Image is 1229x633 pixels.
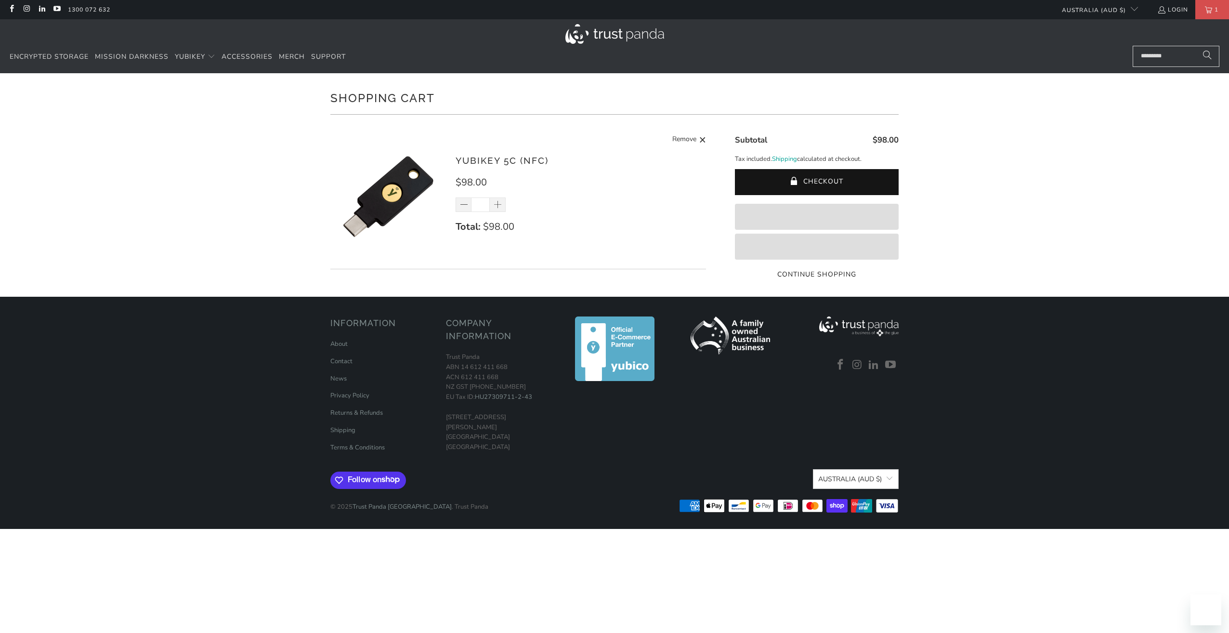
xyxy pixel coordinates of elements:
a: Mission Darkness [95,46,169,68]
span: Accessories [222,52,273,61]
span: Subtotal [735,134,767,145]
a: Remove [672,134,706,146]
span: Encrypted Storage [10,52,89,61]
strong: Total: [456,220,481,233]
a: Continue Shopping [735,269,899,280]
span: $98.00 [483,220,514,233]
a: Trust Panda Australia on Instagram [22,6,30,13]
a: Returns & Refunds [330,409,383,417]
a: News [330,374,347,383]
a: Contact [330,357,353,366]
button: Australia (AUD $) [813,469,899,489]
summary: YubiKey [175,46,215,68]
a: Shipping [772,154,797,164]
a: Trust Panda Australia on Instagram [850,359,864,371]
a: Trust Panda Australia on Facebook [833,359,848,371]
nav: Translation missing: en.navigation.header.main_nav [10,46,346,68]
img: YubiKey 5C (NFC) [330,139,446,254]
input: Search... [1133,46,1219,67]
p: © 2025 . Trust Panda [330,492,488,512]
iframe: Button to launch messaging window [1190,594,1221,625]
p: Trust Panda ABN 14 612 411 668 ACN 612 411 668 NZ GST [PHONE_NUMBER] EU Tax ID: [STREET_ADDRESS][... [446,352,552,452]
a: Merch [279,46,305,68]
a: Trust Panda Australia on LinkedIn [867,359,881,371]
a: Encrypted Storage [10,46,89,68]
a: About [330,340,348,348]
a: Trust Panda Australia on LinkedIn [38,6,46,13]
a: Accessories [222,46,273,68]
a: Terms & Conditions [330,443,385,452]
p: Tax included. calculated at checkout. [735,154,899,164]
span: Support [311,52,346,61]
img: Trust Panda Australia [565,24,664,44]
span: $98.00 [873,134,899,145]
button: Checkout [735,169,899,195]
a: Trust Panda Australia on YouTube [52,6,61,13]
a: Trust Panda Australia on YouTube [883,359,898,371]
a: Login [1157,4,1188,15]
a: 1300 072 632 [68,4,110,15]
a: Support [311,46,346,68]
h1: Shopping Cart [330,88,899,107]
a: Shipping [330,426,355,435]
button: Search [1195,46,1219,67]
a: YubiKey 5C (NFC) [456,155,549,166]
span: Merch [279,52,305,61]
span: Mission Darkness [95,52,169,61]
a: Privacy Policy [330,391,369,400]
a: Trust Panda Australia on Facebook [7,6,15,13]
a: Trust Panda [GEOGRAPHIC_DATA] [353,502,452,511]
span: Remove [672,134,696,146]
a: HU27309711-2-43 [475,393,532,401]
span: $98.00 [456,176,487,189]
span: YubiKey [175,52,205,61]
